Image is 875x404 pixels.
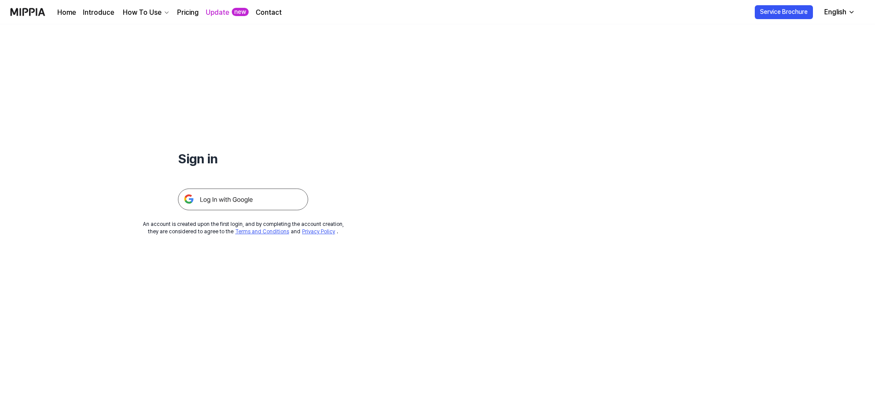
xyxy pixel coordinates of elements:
div: new [232,8,249,17]
img: 구글 로그인 버튼 [178,189,308,210]
a: Contact [256,7,282,18]
a: Terms and Conditions [235,228,289,235]
a: Pricing [177,7,199,18]
button: How To Use [121,7,170,18]
div: An account is created upon the first login, and by completing the account creation, they are cons... [143,221,344,235]
a: Home [57,7,76,18]
a: Privacy Policy [302,228,335,235]
h1: Sign in [178,149,308,168]
a: Introduce [83,7,114,18]
div: English [822,7,848,17]
button: English [817,3,860,21]
button: Service Brochure [755,5,813,19]
a: Update [206,7,229,18]
div: How To Use [121,7,163,18]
